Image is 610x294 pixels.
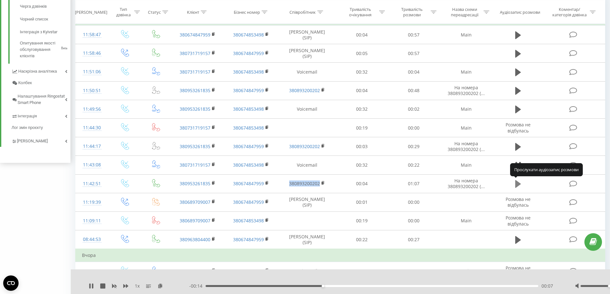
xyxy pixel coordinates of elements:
a: 380731719157 [180,162,210,168]
div: 11:49:56 [82,103,102,115]
span: Розмова не відбулась [506,215,531,226]
td: 00:29 [388,137,439,156]
td: 00:04 [336,174,387,193]
a: 380953261835 [180,106,210,112]
div: Тривалість очікування [343,7,378,18]
a: 380689709007 [180,218,210,224]
a: 380674847959 [233,143,264,149]
div: Аудіозапис розмови [500,9,540,15]
div: Бізнес номер [234,9,260,15]
span: Інтеграція з Kyivstar [20,29,57,35]
td: Voicemail [278,156,336,174]
div: 11:09:11 [82,215,102,227]
td: Main [439,100,493,118]
td: 00:27 [388,230,439,249]
a: 380936727121 [180,268,210,274]
td: 00:57 [388,44,439,63]
div: 11:58:47 [82,28,102,41]
span: Розмова не відбулась [506,265,531,277]
button: Open CMP widget [3,275,19,291]
span: Наскрізна аналітика [18,68,57,75]
a: 380963804400 [180,236,210,242]
div: Тип дзвінка [114,7,133,18]
td: [PERSON_NAME] (SIP) [278,26,336,44]
a: Наскрізна аналітика [12,64,70,77]
div: Клієнт [187,9,199,15]
div: 11:51:06 [82,66,102,78]
td: 00:04 [336,81,387,100]
div: Прослухати аудіозапис розмови [510,163,583,176]
div: [PERSON_NAME] [75,9,107,15]
span: Розмова не відбулась [506,122,531,133]
a: 380893200202 [289,87,320,93]
td: 00:26 [336,262,387,280]
span: На номера 380893200202 (... [448,84,485,96]
span: Розмова не відбулась [506,196,531,208]
a: 380731719157 [180,50,210,56]
a: Інтеграція з Kyivstar [20,26,70,38]
td: 00:19 [336,119,387,137]
a: 380893200202 [289,143,320,149]
td: Voicemail [278,100,336,118]
td: 00:00 [388,211,439,230]
span: На номера 380893200202 (... [448,178,485,189]
a: 380953261835 [180,87,210,93]
a: 380674853498 [233,106,264,112]
td: 00:32 [336,63,387,81]
a: 380674853498 [233,268,264,274]
a: 380731719157 [180,69,210,75]
a: Лог змін проєкту [12,122,70,133]
span: Колбек [18,80,32,86]
td: 00:02 [388,100,439,118]
td: Main [439,211,493,230]
span: Інтеграція [18,113,37,119]
a: 380674847959 [233,87,264,93]
div: Accessibility label [321,285,324,287]
td: 00:57 [388,26,439,44]
td: 01:07 [388,174,439,193]
span: 00:07 [541,283,553,289]
td: 00:04 [388,63,439,81]
td: 00:22 [336,230,387,249]
td: 00:00 [388,262,439,280]
td: Voicemail [278,63,336,81]
td: 00:04 [336,26,387,44]
td: 00:32 [336,156,387,174]
div: Тривалість розмови [395,7,429,18]
a: 380674853498 [233,32,264,38]
span: Чорний список [20,16,48,22]
a: 380674847959 [233,180,264,187]
td: 00:00 [388,193,439,211]
div: 11:44:17 [82,140,102,153]
td: Main [439,26,493,44]
div: 11:50:51 [82,84,102,97]
td: 00:48 [388,81,439,100]
td: 00:00 [388,119,439,137]
a: Колбек [12,77,70,89]
a: Опитування якості обслуговування клієнтівBeta [20,38,70,59]
div: 11:58:46 [82,47,102,60]
td: Вчора [76,249,605,262]
td: Main [439,262,493,280]
td: 00:19 [336,211,387,230]
td: Main [439,156,493,174]
div: 11:43:08 [82,159,102,171]
td: 00:05 [336,44,387,63]
a: [PERSON_NAME] [12,133,70,147]
a: 380953261835 [180,143,210,149]
a: 380893200202 [289,180,320,187]
div: 15:11:57 [82,265,102,277]
div: Статус [148,9,161,15]
div: 11:42:51 [82,178,102,190]
a: 380674847959 [233,236,264,242]
td: 00:01 [336,193,387,211]
span: На номера 380893200202 (... [448,140,485,152]
a: Інтеграція [12,108,70,122]
td: 00:32 [336,100,387,118]
span: Опитування якості обслуговування клієнтів [20,40,60,59]
a: 380731719157 [180,125,210,131]
td: Main [439,119,493,137]
td: [PERSON_NAME] (SIP) [278,230,336,249]
td: [PERSON_NAME] (SIP) [278,44,336,63]
a: 380674853498 [233,218,264,224]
